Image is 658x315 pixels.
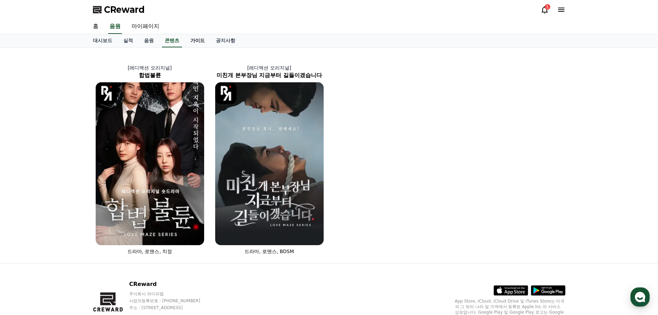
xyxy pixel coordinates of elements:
img: [object Object] Logo [215,82,237,104]
p: 주식회사 와이피랩 [129,291,213,297]
span: 설정 [107,230,115,235]
a: 대시보드 [87,34,118,47]
img: 합법불륜 [96,82,204,245]
span: CReward [104,4,145,15]
span: 대화 [63,230,71,235]
p: 사업자등록번호 : [PHONE_NUMBER] [129,298,213,304]
h2: 합법불륜 [90,71,210,80]
span: 홈 [22,230,26,235]
a: 음원 [139,34,159,47]
a: 홈 [2,219,46,237]
a: 홈 [87,19,104,34]
a: [레디액션 오리지널] 합법불륜 합법불륜 [object Object] Logo 드라마, 로맨스, 치정 [90,59,210,260]
a: 설정 [89,219,133,237]
a: 가이드 [185,34,210,47]
img: [object Object] Logo [96,82,117,104]
a: CReward [93,4,145,15]
p: [레디액션 오리지널] [210,64,329,71]
a: 콘텐츠 [162,34,182,47]
a: 1 [541,6,549,14]
p: [레디액션 오리지널] [90,64,210,71]
h2: 미친개 본부장님 지금부터 길들이겠습니다 [210,71,329,80]
a: 마이페이지 [126,19,165,34]
a: 음원 [108,19,122,34]
p: CReward [129,280,213,288]
a: 실적 [118,34,139,47]
span: 드라마, 로맨스, 치정 [127,249,172,254]
img: 미친개 본부장님 지금부터 길들이겠습니다 [215,82,324,245]
a: [레디액션 오리지널] 미친개 본부장님 지금부터 길들이겠습니다 미친개 본부장님 지금부터 길들이겠습니다 [object Object] Logo 드라마, 로맨스, BDSM [210,59,329,260]
div: 1 [545,4,550,10]
p: 주소 : [STREET_ADDRESS] [129,305,213,311]
a: 공지사항 [210,34,241,47]
span: 드라마, 로맨스, BDSM [245,249,294,254]
a: 대화 [46,219,89,237]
